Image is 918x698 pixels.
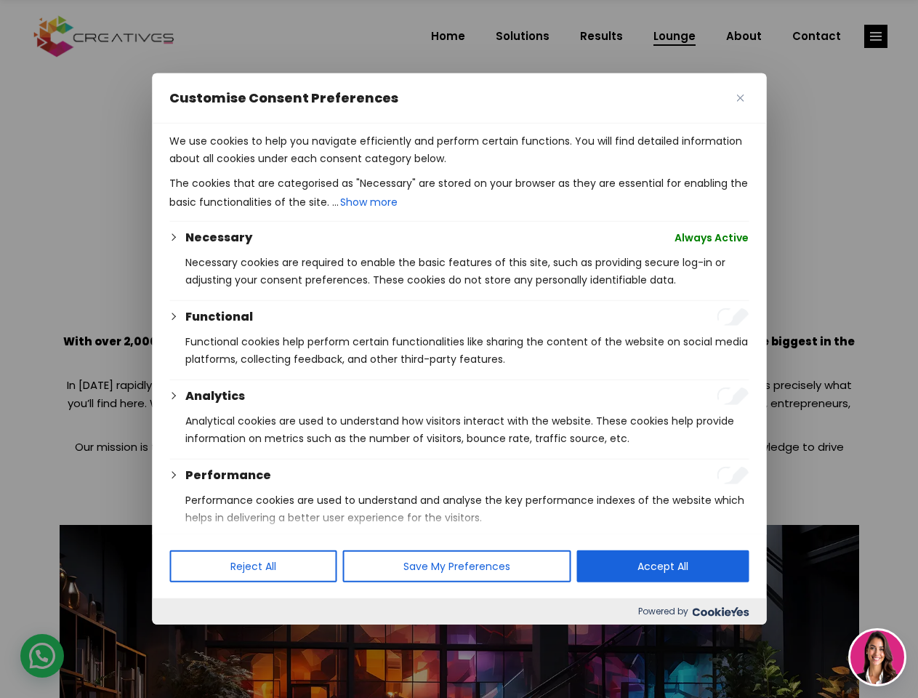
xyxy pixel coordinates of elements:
input: Enable Analytics [717,388,749,405]
p: Analytical cookies are used to understand how visitors interact with the website. These cookies h... [185,412,749,447]
div: Powered by [152,598,766,625]
img: Cookieyes logo [692,607,749,617]
button: Show more [339,192,399,212]
p: The cookies that are categorised as "Necessary" are stored on your browser as they are essential ... [169,174,749,212]
p: We use cookies to help you navigate efficiently and perform certain functions. You will find deta... [169,132,749,167]
p: Performance cookies are used to understand and analyse the key performance indexes of the website... [185,492,749,526]
button: Reject All [169,550,337,582]
p: Necessary cookies are required to enable the basic features of this site, such as providing secur... [185,254,749,289]
img: Close [736,95,744,102]
div: Customise Consent Preferences [152,73,766,625]
button: Analytics [185,388,245,405]
span: Always Active [675,229,749,246]
button: Close [731,89,749,107]
button: Performance [185,467,271,484]
img: agent [850,630,904,684]
button: Accept All [576,550,749,582]
button: Necessary [185,229,252,246]
button: Save My Preferences [342,550,571,582]
span: Customise Consent Preferences [169,89,398,107]
input: Enable Performance [717,467,749,484]
input: Enable Functional [717,308,749,326]
button: Functional [185,308,253,326]
p: Functional cookies help perform certain functionalities like sharing the content of the website o... [185,333,749,368]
